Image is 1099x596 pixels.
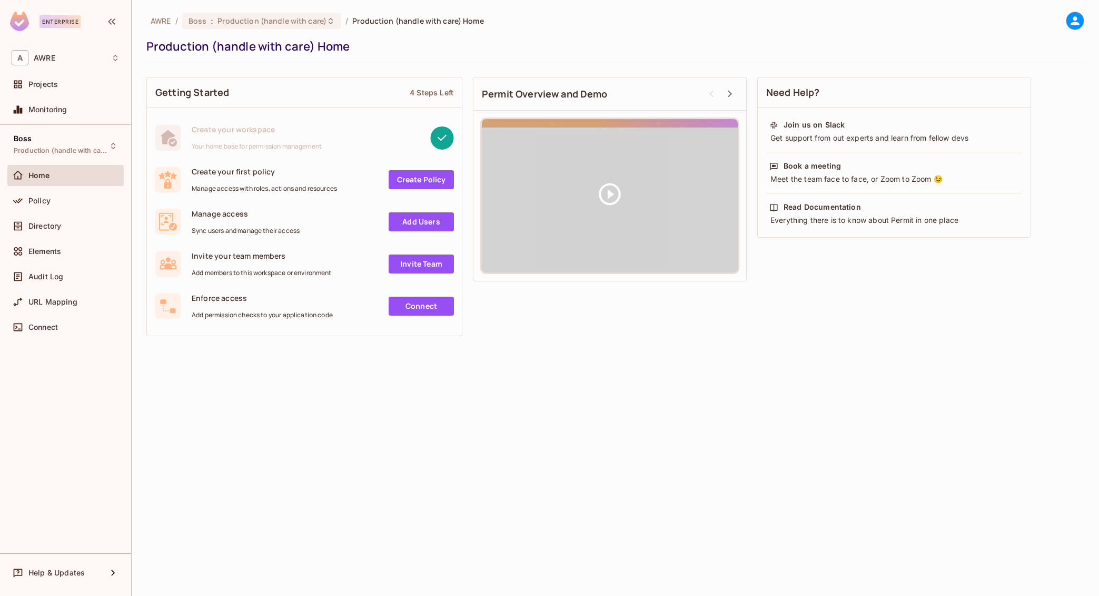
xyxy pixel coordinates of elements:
[151,16,171,26] span: the active workspace
[389,170,454,189] a: Create Policy
[352,16,483,26] span: Production (handle with care) Home
[210,17,214,25] span: :
[28,222,61,230] span: Directory
[192,227,300,235] span: Sync users and manage their access
[175,16,178,26] li: /
[784,161,841,171] div: Book a meeting
[784,202,861,212] div: Read Documentation
[155,86,229,99] span: Getting Started
[345,16,348,26] li: /
[12,50,28,65] span: A
[14,134,32,143] span: Boss
[769,215,1019,226] div: Everything there is to know about Permit in one place
[766,86,820,99] span: Need Help?
[28,569,85,577] span: Help & Updates
[28,323,58,331] span: Connect
[192,311,333,319] span: Add permission checks to your application code
[28,298,77,306] span: URL Mapping
[146,38,1079,54] div: Production (handle with care) Home
[189,16,207,26] span: Boss
[28,197,51,205] span: Policy
[784,120,845,130] div: Join us on Slack
[192,142,322,151] span: Your home base for permission management
[217,16,326,26] span: Production (handle with care)
[14,146,108,155] span: Production (handle with care)
[389,212,454,231] a: Add Users
[28,105,67,114] span: Monitoring
[389,255,454,273] a: Invite Team
[410,87,453,97] div: 4 Steps Left
[482,87,608,101] span: Permit Overview and Demo
[769,133,1019,143] div: Get support from out experts and learn from fellow devs
[192,184,337,193] span: Manage access with roles, actions and resources
[192,209,300,219] span: Manage access
[39,15,81,28] div: Enterprise
[34,54,55,62] span: Workspace: AWRE
[192,251,332,261] span: Invite your team members
[28,272,63,281] span: Audit Log
[28,171,50,180] span: Home
[28,247,61,256] span: Elements
[769,174,1019,184] div: Meet the team face to face, or Zoom to Zoom 😉
[28,80,58,89] span: Projects
[192,293,333,303] span: Enforce access
[192,124,322,134] span: Create your workspace
[192,269,332,277] span: Add members to this workspace or environment
[10,12,29,31] img: SReyMgAAAABJRU5ErkJggg==
[192,167,337,177] span: Create your first policy
[389,297,454,316] a: Connect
